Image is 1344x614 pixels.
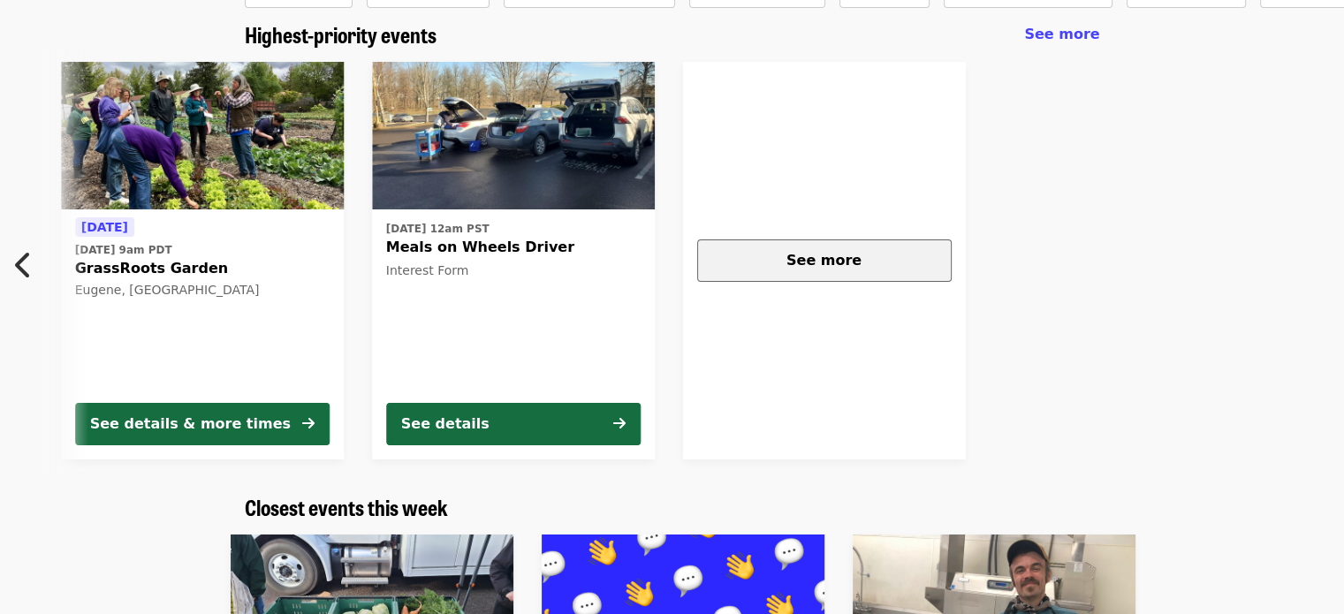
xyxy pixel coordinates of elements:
[1024,24,1099,45] a: See more
[75,258,330,279] span: GrassRoots Garden
[697,239,952,282] button: See more
[683,62,966,459] a: See more
[75,403,330,445] button: See details & more times
[386,263,469,277] span: Interest Form
[231,22,1114,48] div: Highest-priority events
[1024,26,1099,42] span: See more
[15,248,33,282] i: chevron-left icon
[245,22,437,48] a: Highest-priority events
[75,242,172,258] time: [DATE] 9am PDT
[90,413,291,435] div: See details & more times
[61,62,344,210] img: GrassRoots Garden organized by FOOD For Lane County
[386,403,641,445] button: See details
[245,495,448,520] a: Closest events this week
[386,237,641,258] span: Meals on Wheels Driver
[231,495,1114,520] div: Closest events this week
[372,62,655,210] img: Meals on Wheels Driver organized by FOOD For Lane County
[75,283,330,298] div: Eugene, [GEOGRAPHIC_DATA]
[786,252,862,269] span: See more
[245,491,448,522] span: Closest events this week
[245,19,437,49] span: Highest-priority events
[613,415,626,432] i: arrow-right icon
[302,415,315,432] i: arrow-right icon
[372,62,655,459] a: See details for "Meals on Wheels Driver"
[401,413,490,435] div: See details
[386,221,490,237] time: [DATE] 12am PST
[61,62,344,459] a: See details for "GrassRoots Garden"
[81,220,128,234] span: [DATE]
